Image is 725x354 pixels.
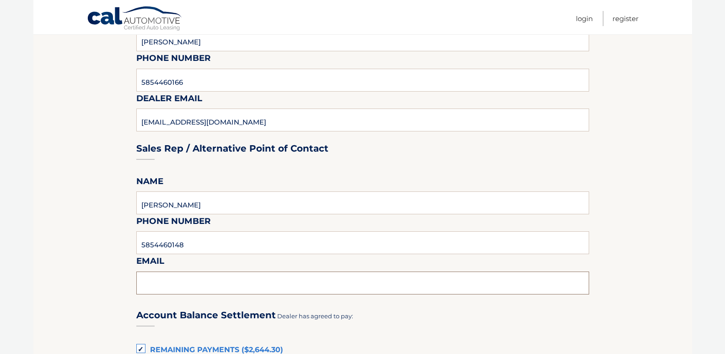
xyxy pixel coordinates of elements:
[136,214,211,231] label: Phone Number
[136,174,163,191] label: Name
[612,11,639,26] a: Register
[136,254,164,271] label: Email
[576,11,593,26] a: Login
[136,310,276,321] h3: Account Balance Settlement
[277,312,353,320] span: Dealer has agreed to pay:
[87,6,183,33] a: Cal Automotive
[136,92,202,109] label: Dealer Email
[136,51,211,68] label: Phone Number
[136,143,328,154] h3: Sales Rep / Alternative Point of Contact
